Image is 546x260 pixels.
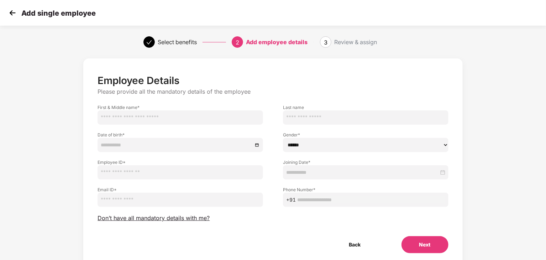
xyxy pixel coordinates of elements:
div: Review & assign [334,36,377,48]
img: svg+xml;base64,PHN2ZyB4bWxucz0iaHR0cDovL3d3dy53My5vcmcvMjAwMC9zdmciIHdpZHRoPSIzMCIgaGVpZ2h0PSIzMC... [7,7,18,18]
label: Date of birth [98,132,263,138]
label: Email ID [98,187,263,193]
label: Last name [283,104,448,110]
span: 2 [236,39,239,46]
label: Gender [283,132,448,138]
label: First & Middle name [98,104,263,110]
button: Next [401,236,448,253]
button: Back [331,236,379,253]
p: Add single employee [21,9,96,17]
p: Employee Details [98,74,448,87]
label: Joining Date [283,159,448,165]
span: +91 [286,196,296,204]
div: Add employee details [246,36,308,48]
span: check [146,40,152,45]
label: Employee ID [98,159,263,165]
span: Don’t have all mandatory details with me? [98,214,210,222]
p: Please provide all the mandatory details of the employee [98,88,448,95]
label: Phone Number [283,187,448,193]
span: 3 [324,39,327,46]
div: Select benefits [158,36,197,48]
